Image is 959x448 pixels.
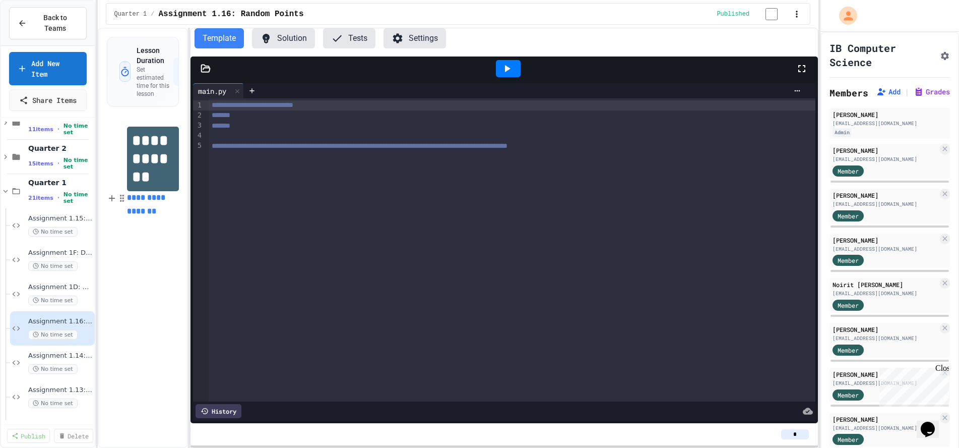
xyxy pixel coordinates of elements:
button: Grades [914,87,950,97]
div: Noirit [PERSON_NAME] [833,280,938,289]
span: No time set [63,191,93,204]
a: Share Items [9,89,87,111]
div: [PERSON_NAME] [833,110,947,119]
span: No time set [28,296,78,305]
span: / [151,10,154,18]
span: Assignment 1.15: More IP Address Filtering [28,214,93,223]
div: [EMAIL_ADDRESS][DOMAIN_NAME] [833,120,947,127]
div: [PERSON_NAME] [833,325,938,334]
span: Assignment 1F: Day of the Week [28,249,93,257]
span: No time set [28,227,78,237]
div: main.py [193,83,244,98]
button: Assignment Settings [940,49,950,61]
div: [PERSON_NAME] [833,146,938,155]
span: Member [838,301,859,310]
span: Assignment 1.13: IP Address Data [28,386,93,395]
div: [PERSON_NAME] [833,191,938,200]
span: Back to Teams [33,13,78,34]
div: 3 [193,121,203,131]
a: Add New Item [9,52,87,85]
div: History [196,404,241,418]
iframe: chat widget [875,364,949,407]
span: Member [838,390,859,400]
h3: Lesson Duration [137,45,173,66]
span: • [57,159,59,167]
span: No time set [28,399,78,408]
span: No time set [28,261,78,271]
span: No time set [63,123,93,136]
button: Back to Teams [9,7,87,39]
span: No time set [28,330,78,340]
div: [EMAIL_ADDRESS][DOMAIN_NAME] [833,424,938,432]
button: Settings [383,28,446,48]
h2: Members [829,86,868,100]
span: No time set [28,364,78,374]
span: Member [838,346,859,355]
a: Delete [54,429,93,443]
span: 21 items [28,195,53,201]
span: Member [838,435,859,444]
div: [EMAIL_ADDRESS][DOMAIN_NAME] [833,245,938,253]
span: Quarter 2 [28,144,93,153]
button: Tests [323,28,375,48]
button: Template [195,28,244,48]
input: publish toggle [753,8,790,20]
span: No time set [63,157,93,170]
div: main.py [193,86,231,96]
span: Quarter 1 [28,178,93,187]
span: Assignment 1.14: Text Compression [28,352,93,360]
iframe: chat widget [917,408,949,438]
span: 15 items [28,160,53,167]
div: [EMAIL_ADDRESS][DOMAIN_NAME] [833,379,938,387]
span: Quarter 1 [114,10,147,18]
div: [PERSON_NAME] [833,415,938,424]
button: Add [876,87,901,97]
div: 4 [193,131,203,141]
a: Publish [7,429,50,443]
span: Assignment 1.16: Random Points [159,8,304,20]
div: Content is published and visible to students [717,8,790,20]
div: 5 [193,141,203,151]
span: Member [838,211,859,220]
div: [PERSON_NAME] [833,236,938,245]
div: 1 [193,100,203,110]
div: My Account [828,4,860,27]
div: [EMAIL_ADDRESS][DOMAIN_NAME] [833,200,938,208]
span: | [905,86,910,98]
button: Set Time [173,58,218,86]
span: Assignment 1D: Recursive Traversal [28,283,93,292]
div: [EMAIL_ADDRESS][DOMAIN_NAME] [833,290,938,297]
div: [EMAIL_ADDRESS][DOMAIN_NAME] [833,155,938,163]
div: Chat with us now!Close [4,4,70,64]
button: Solution [252,28,315,48]
div: [EMAIL_ADDRESS][DOMAIN_NAME] [833,334,938,342]
span: • [57,194,59,202]
span: Published [717,10,749,18]
span: Member [838,256,859,265]
span: Member [838,166,859,176]
span: 11 items [28,126,53,133]
div: Admin [833,128,852,137]
div: 2 [193,110,203,121]
h1: IB Computer Science [829,41,936,69]
span: Assignment 1.16: Random Points [28,317,93,326]
div: [PERSON_NAME] [833,370,938,379]
span: • [57,125,59,133]
p: Set estimated time for this lesson [137,66,173,98]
